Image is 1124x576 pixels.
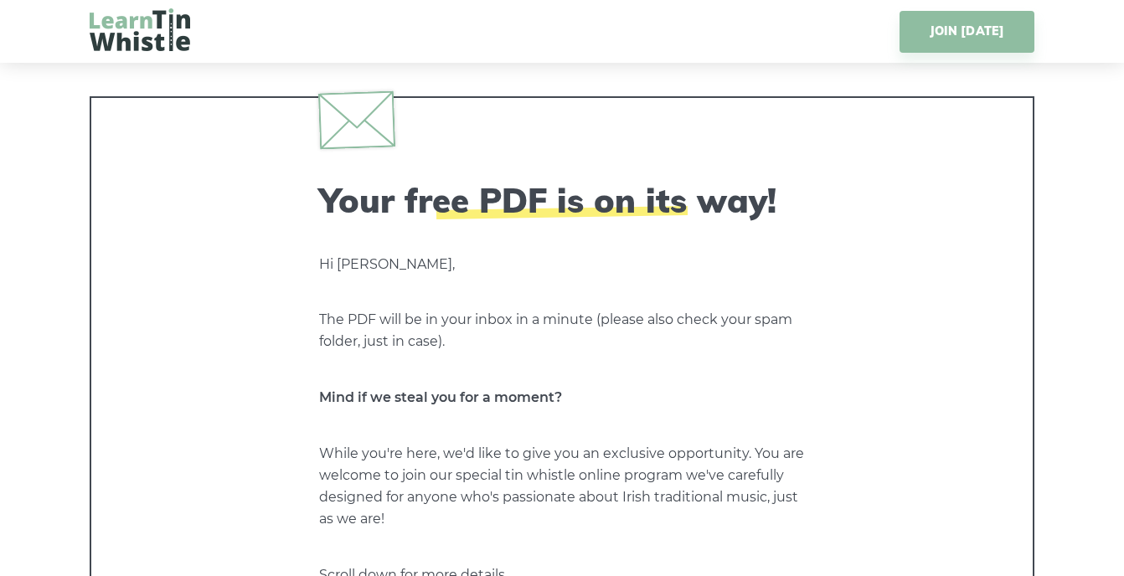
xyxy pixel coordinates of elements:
[319,309,805,352] p: The PDF will be in your inbox in a minute (please also check your spam folder, just in case).
[319,389,562,405] strong: Mind if we steal you for a moment?
[319,180,805,220] h2: Your free PDF is on its way!
[900,11,1034,53] a: JOIN [DATE]
[319,254,805,275] p: Hi [PERSON_NAME],
[90,8,190,51] img: LearnTinWhistle.com
[318,90,395,149] img: envelope.svg
[319,443,805,530] p: While you're here, we'd like to give you an exclusive opportunity. You are welcome to join our sp...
